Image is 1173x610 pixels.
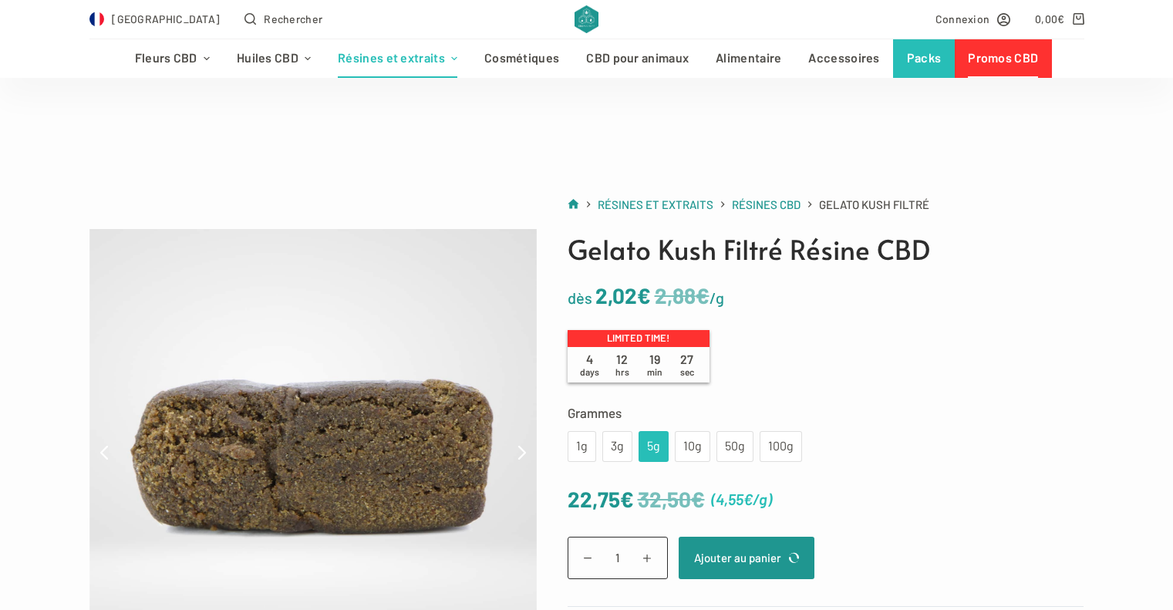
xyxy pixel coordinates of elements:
[121,39,1052,78] nav: Menu d’en-tête
[620,486,634,512] span: €
[732,197,801,211] span: Résines CBD
[598,195,713,214] a: Résines et extraits
[648,436,659,457] div: 5g
[769,436,793,457] div: 100g
[1035,12,1065,25] bdi: 0,00
[471,39,573,78] a: Cosmétiques
[606,352,639,378] span: 12
[580,366,599,377] span: days
[1035,10,1084,28] a: Panier d’achat
[893,39,955,78] a: Packs
[711,487,772,512] span: ( )
[568,537,668,579] input: Quantité de produits
[573,39,703,78] a: CBD pour animaux
[568,288,592,307] span: dès
[819,195,929,214] span: Gelato Kush Filtré
[680,366,694,377] span: sec
[935,10,990,28] span: Connexion
[726,436,744,457] div: 50g
[615,366,629,377] span: hrs
[716,490,753,508] bdi: 4,55
[223,39,324,78] a: Huiles CBD
[684,436,701,457] div: 10g
[568,229,1084,270] h1: Gelato Kush Filtré Résine CBD
[732,195,801,214] a: Résines CBD
[574,352,606,378] span: 4
[691,486,705,512] span: €
[612,436,623,457] div: 3g
[696,282,710,308] span: €
[671,352,703,378] span: 27
[679,537,814,579] button: Ajouter au panier
[753,490,767,508] span: /g
[568,486,634,512] bdi: 22,75
[121,39,223,78] a: Fleurs CBD
[598,197,713,211] span: Résines et extraits
[575,5,598,33] img: CBD Alchemy
[595,282,651,308] bdi: 2,02
[703,39,795,78] a: Alimentaire
[112,10,220,28] span: [GEOGRAPHIC_DATA]
[655,282,710,308] bdi: 2,88
[89,12,105,27] img: FR Flag
[325,39,471,78] a: Résines et extraits
[637,282,651,308] span: €
[89,10,221,28] a: Select Country
[955,39,1052,78] a: Promos CBD
[710,288,724,307] span: /g
[647,366,662,377] span: min
[743,490,753,508] span: €
[1057,12,1064,25] span: €
[639,352,671,378] span: 19
[244,10,322,28] button: Ouvrir le formulaire de recherche
[935,10,1011,28] a: Connexion
[568,402,1084,423] label: Grammes
[264,10,322,28] span: Rechercher
[795,39,893,78] a: Accessoires
[638,486,705,512] bdi: 32,50
[577,436,587,457] div: 1g
[568,330,710,347] p: Limited time!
